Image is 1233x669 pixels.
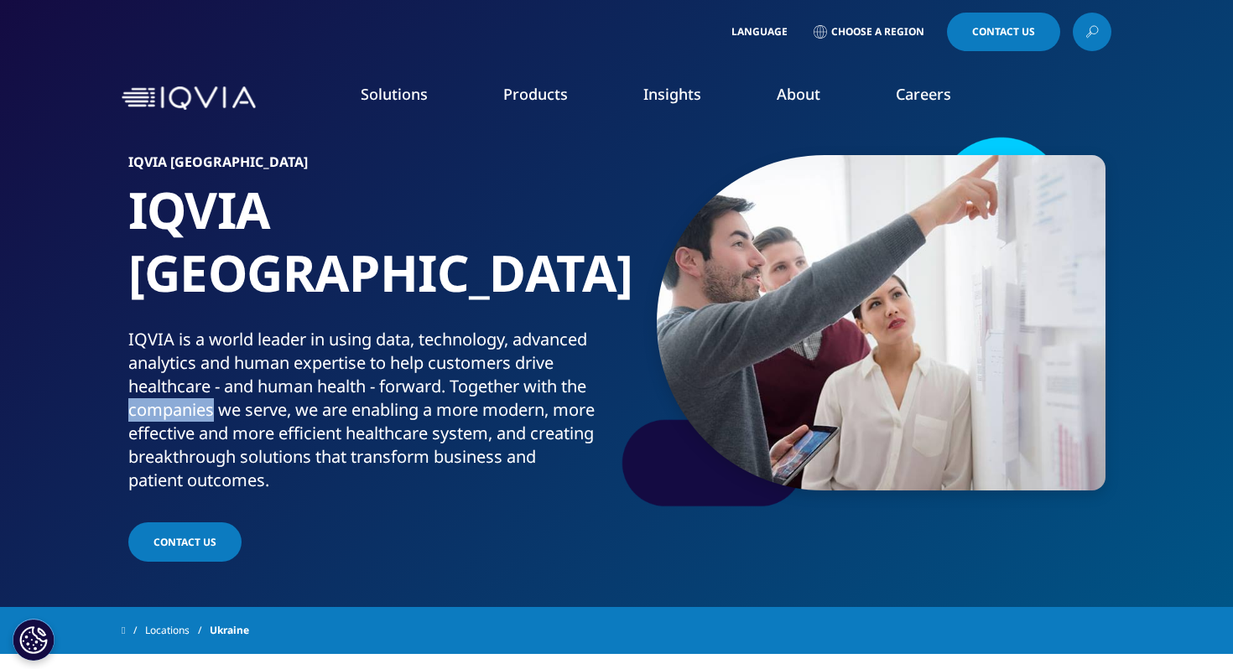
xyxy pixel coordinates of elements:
a: Solutions [361,84,428,104]
a: Contact Us [947,13,1060,51]
a: Careers [896,84,951,104]
span: Language [731,25,788,39]
a: Products [503,84,568,104]
span: Choose a Region [831,25,924,39]
div: IQVIA is a world leader in using data, technology, advanced analytics and human expertise to help... [128,328,611,492]
span: Contact Us [153,535,216,549]
button: Cookie Settings [13,619,55,661]
img: IQVIA Healthcare Information Technology and Pharma Clinical Research Company [122,86,256,111]
h1: IQVIA [GEOGRAPHIC_DATA] [128,179,611,328]
a: Contact Us [128,522,242,562]
span: Ukraine [210,615,249,646]
a: Locations [145,615,210,646]
nav: Primary [263,59,1111,137]
span: Contact Us [972,27,1035,37]
h6: IQVIA [GEOGRAPHIC_DATA] [128,155,611,179]
a: Insights [643,84,701,104]
img: 181_man-showing-information.jpg [657,155,1106,490]
a: About [777,84,820,104]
